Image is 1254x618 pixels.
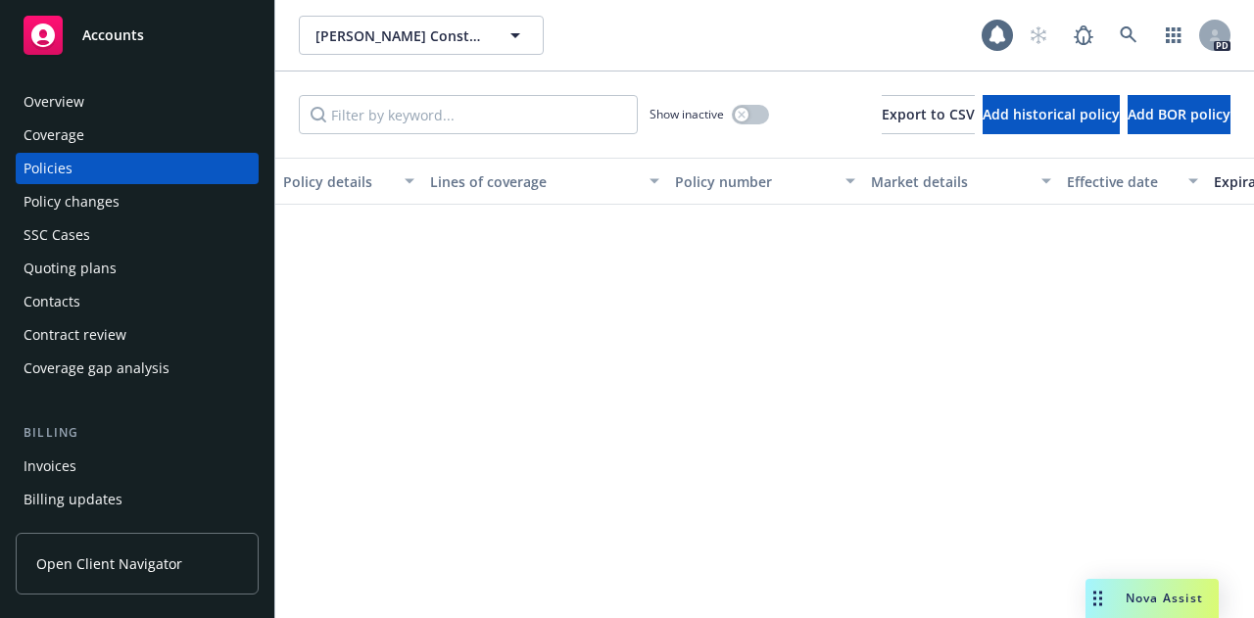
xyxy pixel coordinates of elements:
a: Policy changes [16,186,259,217]
span: Nova Assist [1126,590,1203,606]
div: Coverage gap analysis [24,353,169,384]
a: Quoting plans [16,253,259,284]
button: Effective date [1059,158,1206,205]
span: Open Client Navigator [36,553,182,574]
a: Invoices [16,451,259,482]
div: Policy changes [24,186,120,217]
div: Drag to move [1085,579,1110,618]
div: Billing [16,423,259,443]
div: Market details [871,171,1030,192]
input: Filter by keyword... [299,95,638,134]
a: Coverage gap analysis [16,353,259,384]
span: Export to CSV [882,105,975,123]
span: Add BOR policy [1128,105,1230,123]
div: SSC Cases [24,219,90,251]
div: Policies [24,153,72,184]
a: Contract review [16,319,259,351]
a: SSC Cases [16,219,259,251]
button: Policy number [667,158,863,205]
button: Lines of coverage [422,158,667,205]
a: Start snowing [1019,16,1058,55]
button: Export to CSV [882,95,975,134]
div: Quoting plans [24,253,117,284]
div: Billing updates [24,484,122,515]
button: Add BOR policy [1128,95,1230,134]
div: Contacts [24,286,80,317]
button: Policy details [275,158,422,205]
button: Add historical policy [983,95,1120,134]
div: Coverage [24,119,84,151]
a: Switch app [1154,16,1193,55]
button: Market details [863,158,1059,205]
a: Contacts [16,286,259,317]
div: Invoices [24,451,76,482]
span: Add historical policy [983,105,1120,123]
a: Report a Bug [1064,16,1103,55]
button: Nova Assist [1085,579,1219,618]
a: Policies [16,153,259,184]
a: Billing updates [16,484,259,515]
div: Lines of coverage [430,171,638,192]
div: Effective date [1067,171,1177,192]
div: Contract review [24,319,126,351]
span: [PERSON_NAME] Construction & Development, Inc. [315,25,485,46]
div: Overview [24,86,84,118]
a: Search [1109,16,1148,55]
span: Show inactive [650,106,724,122]
div: Policy number [675,171,834,192]
div: Policy details [283,171,393,192]
span: Accounts [82,27,144,43]
button: [PERSON_NAME] Construction & Development, Inc. [299,16,544,55]
a: Overview [16,86,259,118]
a: Coverage [16,119,259,151]
a: Accounts [16,8,259,63]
